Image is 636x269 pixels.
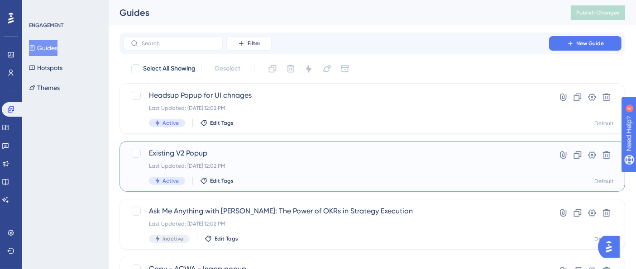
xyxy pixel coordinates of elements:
[207,61,249,77] button: Deselect
[215,235,238,242] span: Edit Tags
[200,119,234,127] button: Edit Tags
[210,119,234,127] span: Edit Tags
[163,235,183,242] span: Inactive
[163,177,179,184] span: Active
[120,6,548,19] div: Guides
[29,22,63,29] div: ENGAGEMENT
[598,233,625,260] iframe: UserGuiding AI Assistant Launcher
[63,5,66,12] div: 4
[149,220,523,227] div: Last Updated: [DATE] 12:02 PM
[594,178,614,185] div: Default
[248,40,260,47] span: Filter
[149,90,523,101] span: Headsup Popup for UI chnages
[571,5,625,20] button: Publish Changes
[200,177,234,184] button: Edit Tags
[205,235,238,242] button: Edit Tags
[143,63,196,74] span: Select All Showing
[142,40,215,47] input: Search
[149,148,523,159] span: Existing V2 Popup
[210,177,234,184] span: Edit Tags
[29,40,57,56] button: Guides
[21,2,57,13] span: Need Help?
[576,9,620,16] span: Publish Changes
[149,162,523,170] div: Last Updated: [DATE] 12:02 PM
[163,119,179,127] span: Active
[149,104,523,112] div: Last Updated: [DATE] 12:02 PM
[215,63,240,74] span: Deselect
[149,206,523,217] span: Ask Me Anything with [PERSON_NAME]: The Power of OKRs in Strategy Execution
[594,120,614,127] div: Default
[29,80,60,96] button: Themes
[549,36,622,51] button: New Guide
[226,36,272,51] button: Filter
[594,236,614,243] div: Default
[577,40,604,47] span: New Guide
[29,60,62,76] button: Hotspots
